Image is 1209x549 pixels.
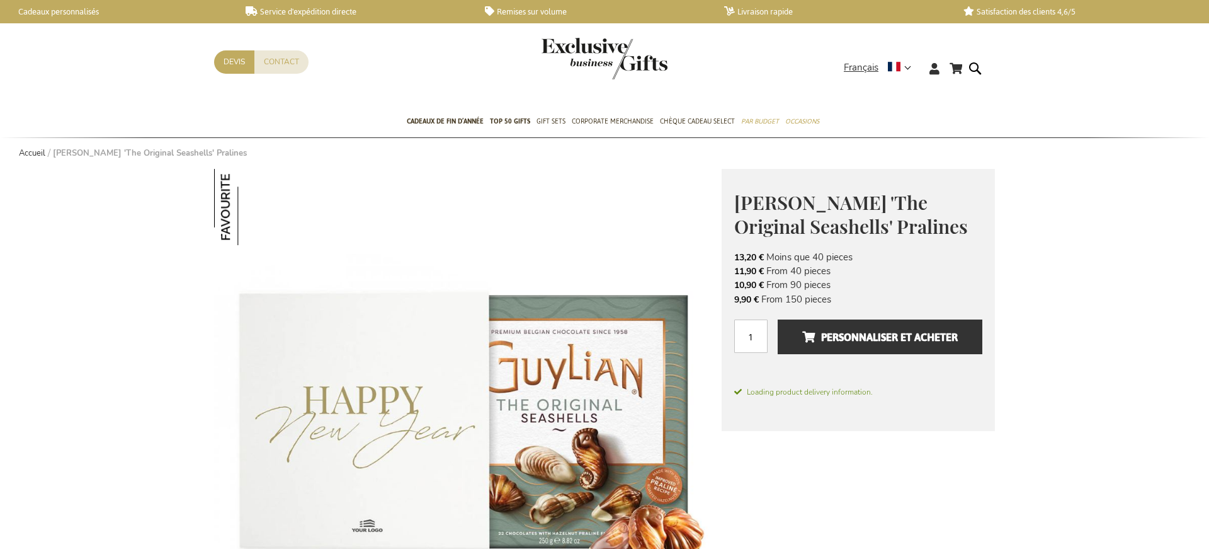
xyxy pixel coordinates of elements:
button: Personnaliser et acheter [778,320,982,354]
li: From 90 pieces [734,278,982,292]
span: Français [844,61,878,75]
strong: [PERSON_NAME] 'The Original Seashells' Pralines [53,147,247,159]
a: Devis [214,50,254,74]
span: Cadeaux de fin d’année [407,115,484,128]
li: From 40 pieces [734,264,982,278]
span: Gift Sets [536,115,565,128]
span: 11,90 € [734,265,764,277]
div: Français [844,61,919,75]
a: Service d'expédition directe [246,6,465,17]
a: Contact [254,50,309,74]
span: Personnaliser et acheter [802,327,958,347]
a: Accueil [19,147,45,159]
span: 13,20 € [734,251,764,263]
img: Guylian 'The Original Seashells' Pralines [214,169,290,245]
span: 10,90 € [734,279,764,291]
span: 9,90 € [734,294,759,306]
span: [PERSON_NAME] 'The Original Seashells' Pralines [734,190,968,240]
input: Qté [734,320,768,353]
span: Chèque Cadeau Select [660,115,735,128]
span: Par budget [741,115,779,128]
span: TOP 50 Gifts [490,115,530,128]
span: Occasions [785,115,819,128]
a: Satisfaction des clients 4,6/5 [963,6,1183,17]
li: Moins que 40 pieces [734,250,982,264]
a: Cadeaux personnalisés [6,6,225,17]
img: Exclusive Business gifts logo [542,38,667,79]
a: store logo [542,38,604,79]
a: Remises sur volume [485,6,704,17]
li: From 150 pieces [734,292,982,306]
span: Corporate Merchandise [572,115,654,128]
a: Livraison rapide [724,6,943,17]
span: Loading product delivery information. [734,386,982,398]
